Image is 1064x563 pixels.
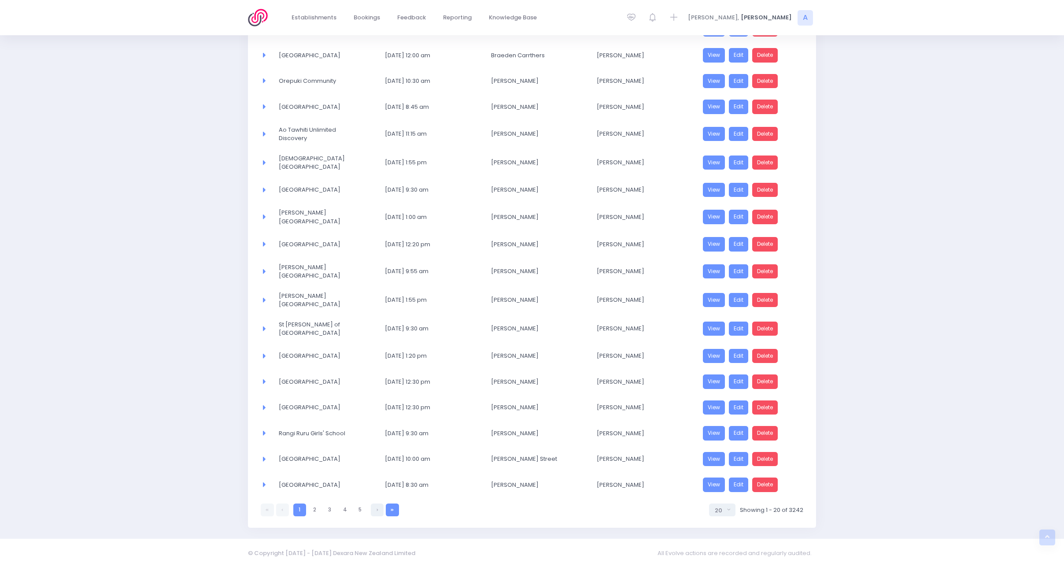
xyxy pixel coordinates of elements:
a: Edit [729,127,748,141]
td: Nicola Delaney [485,203,591,231]
span: [PERSON_NAME] [597,378,679,386]
td: Bridget Fairweather [485,472,591,498]
td: Rebecca Brook [591,120,697,148]
a: Delete [752,293,778,307]
td: <a href="https://3sfl.stjis.org.nz/booking/333c4ba8-21f7-4367-a489-d480928437cf" class="btn btn-p... [697,286,803,315]
span: [PERSON_NAME] [597,324,679,333]
span: [DATE] 11:15 am [385,130,467,138]
img: Logo [248,9,273,26]
td: <a href="https://3sfl.stjis.org.nz/booking/1b6ec19c-42d1-4367-9f15-675c3dbbd58d" class="btn btn-p... [697,343,803,369]
span: Showing 1 - 20 of 3242 [740,506,803,515]
a: Reporting [436,9,479,26]
span: [DATE] 8:30 am [385,481,467,489]
td: Christchurch Boys' High School [273,94,379,120]
span: [PERSON_NAME] [597,455,679,463]
td: <a href="https://3sfl.stjis.org.nz/booking/806a9878-4e26-4ba5-b943-0aa712501dc1" class="btn btn-p... [697,42,803,68]
a: 1 [293,504,306,516]
span: Knowledge Base [489,13,537,22]
a: View [703,127,725,141]
td: Braeden Carrthers [485,42,591,68]
span: A [798,10,813,26]
a: Edit [729,400,748,415]
span: [DATE] 9:30 am [385,185,467,194]
td: Rebecca Brook [591,472,697,498]
a: Delete [752,426,778,441]
span: Ao Tawhiti Unlimited Discovery [279,126,361,143]
span: [PERSON_NAME][GEOGRAPHIC_DATA] [279,263,361,280]
span: [PERSON_NAME] [597,429,679,438]
span: [PERSON_NAME] [491,158,573,167]
a: Delete [752,452,778,467]
span: [DATE] 9:30 am [385,429,467,438]
a: Edit [729,374,748,389]
td: <a href="https://3sfl.stjis.org.nz/booking/a9d72ed0-217d-4e0e-849a-151539a75902" class="btn btn-p... [697,395,803,421]
a: Edit [729,210,748,224]
span: [PERSON_NAME] [597,403,679,412]
span: [GEOGRAPHIC_DATA] [279,455,361,463]
td: Rebecca Brook [591,420,697,446]
a: Edit [729,322,748,336]
td: 11 March 2019 8:45 am [379,94,485,120]
td: Rebecca Brook [591,343,697,369]
span: [DATE] 1:20 pm [385,352,467,360]
span: Braeden Carrthers [491,51,573,60]
span: [DATE] 9:30 am [385,324,467,333]
span: [PERSON_NAME] [491,378,573,386]
span: [PERSON_NAME] [491,130,573,138]
td: 26 September 2019 10:00 am [379,446,485,472]
a: Delete [752,478,778,492]
a: Delete [752,74,778,89]
span: [PERSON_NAME] [597,185,679,194]
a: Edit [729,349,748,363]
td: Tania Swann [485,343,591,369]
button: Select page size [709,504,735,516]
a: View [703,478,725,492]
td: <a href="https://3sfl.stjis.org.nz/booking/bc44c2ff-18d8-4f2c-9ee0-47874fcda551" class="btn btn-p... [697,203,803,231]
span: [DATE] 10:30 am [385,77,467,85]
a: Edit [729,74,748,89]
span: [DATE] 1:00 am [385,213,467,222]
a: View [703,48,725,63]
td: 25 March 2019 1:55 pm [379,148,485,177]
td: 27 May 2019 1:00 am [379,203,485,231]
td: <a href="https://3sfl.stjis.org.nz/booking/adec782f-cbc7-442e-ac1a-ecf681ed5441" class="btn btn-p... [697,257,803,286]
td: Sarah Southen [485,286,591,315]
span: [DATE] 12:30 pm [385,403,467,412]
td: Joanne Wakelin [485,395,591,421]
a: Edit [729,48,748,63]
a: Edit [729,478,748,492]
td: 20 June 2019 9:55 am [379,257,485,286]
span: [PERSON_NAME] [491,352,573,360]
td: 21 January 2005 10:30 am [379,68,485,94]
a: Edit [729,452,748,467]
a: Delete [752,264,778,279]
a: View [703,100,725,114]
td: Burnside High School [273,203,379,231]
td: 27 May 2019 12:20 pm [379,231,485,257]
td: Kingslea School [273,369,379,395]
a: Delete [752,183,778,197]
a: View [703,349,725,363]
td: Hagley Community College [273,472,379,498]
a: Delete [752,374,778,389]
span: [DATE] 10:00 am [385,455,467,463]
a: View [703,264,725,279]
a: Establishments [284,9,344,26]
td: 2 September 2019 12:30 pm [379,395,485,421]
td: <a href="https://3sfl.stjis.org.nz/booking/5b836cc2-628d-4517-9d1a-f52301e283a2" class="btn btn-p... [697,420,803,446]
td: Taipa Area School [273,42,379,68]
a: View [703,237,725,252]
span: [PERSON_NAME] [597,240,679,249]
a: Delete [752,100,778,114]
td: <a href="https://3sfl.stjis.org.nz/booking/12628395-b4ce-4cc9-ae58-1271afcb1727" class="btn btn-p... [697,446,803,472]
td: Carmen Street [485,446,591,472]
span: [PERSON_NAME] [597,103,679,111]
a: Edit [729,237,748,252]
td: <a href="https://3sfl.stjis.org.nz/booking/7ac137b8-7ad7-4b74-86d2-a7f9282a1be6" class="btn btn-p... [697,472,803,498]
td: St Thomas of Canterbury College [273,315,379,343]
td: Carmel Barrett [485,68,591,94]
td: Kay Hayes [485,120,591,148]
td: 22 August 2019 9:30 am [379,315,485,343]
td: Rebecca Brook [591,231,697,257]
td: Hillmorton High School [273,446,379,472]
